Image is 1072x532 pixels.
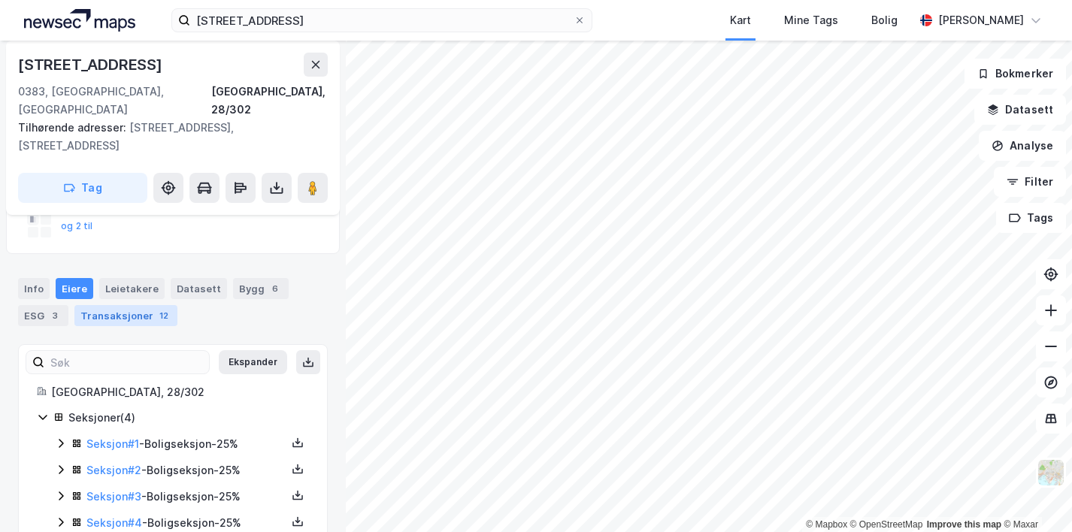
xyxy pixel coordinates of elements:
a: Mapbox [806,519,847,530]
img: logo.a4113a55bc3d86da70a041830d287a7e.svg [24,9,135,32]
div: Leietakere [99,278,165,299]
div: Kart [730,11,751,29]
input: Søk på adresse, matrikkel, gårdeiere, leietakere eller personer [190,9,574,32]
iframe: Chat Widget [997,460,1072,532]
div: Mine Tags [784,11,838,29]
div: - Boligseksjon - 25% [86,488,286,506]
span: Tilhørende adresser: [18,121,129,134]
button: Filter [994,167,1066,197]
img: Z [1037,458,1065,487]
div: 12 [156,308,171,323]
button: Tags [996,203,1066,233]
button: Tag [18,173,147,203]
a: OpenStreetMap [850,519,923,530]
div: 0383, [GEOGRAPHIC_DATA], [GEOGRAPHIC_DATA] [18,83,211,119]
a: Seksjon#3 [86,490,141,503]
button: Analyse [979,131,1066,161]
input: Søk [44,351,209,373]
div: Eiere [56,278,93,299]
div: [GEOGRAPHIC_DATA], 28/302 [51,383,309,401]
div: ESG [18,305,68,326]
div: Bygg [233,278,289,299]
a: Improve this map [927,519,1001,530]
div: Info [18,278,50,299]
div: - Boligseksjon - 25% [86,514,286,532]
button: Bokmerker [964,59,1066,89]
div: - Boligseksjon - 25% [86,435,286,453]
div: - Boligseksjon - 25% [86,461,286,479]
a: Seksjon#4 [86,516,142,529]
button: Ekspander [219,350,287,374]
div: Bolig [871,11,898,29]
button: Datasett [974,95,1066,125]
div: [STREET_ADDRESS], [STREET_ADDRESS] [18,119,316,155]
div: Transaksjoner [74,305,177,326]
div: Seksjoner ( 4 ) [68,409,309,427]
div: [STREET_ADDRESS] [18,53,165,77]
a: Seksjon#2 [86,464,141,476]
div: 3 [47,308,62,323]
div: [PERSON_NAME] [938,11,1024,29]
a: Seksjon#1 [86,437,139,450]
div: Datasett [171,278,227,299]
div: 6 [268,281,283,296]
div: [GEOGRAPHIC_DATA], 28/302 [211,83,328,119]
